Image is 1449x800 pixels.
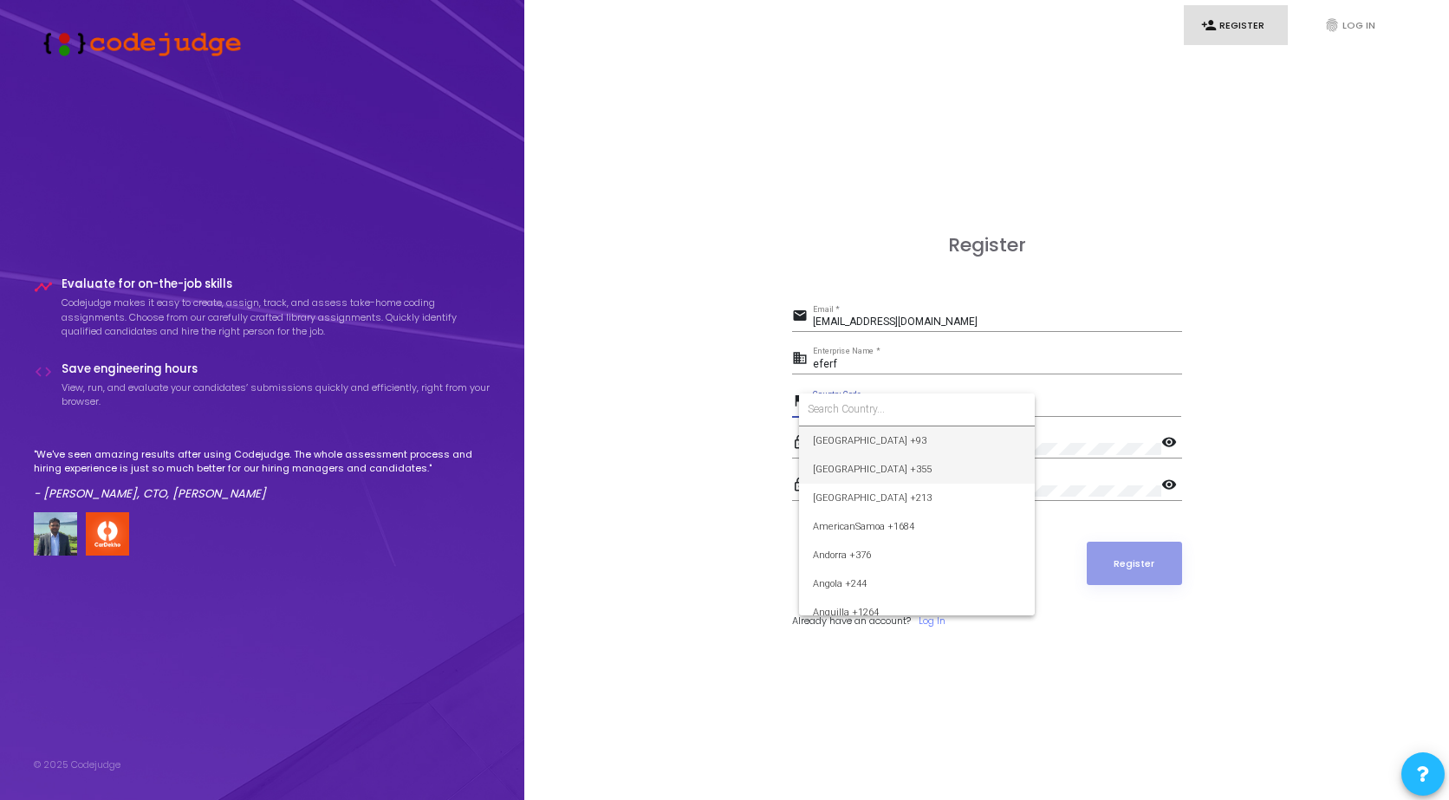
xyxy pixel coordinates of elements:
[813,541,1021,569] span: Andorra +376
[813,455,1021,484] span: [GEOGRAPHIC_DATA] +355
[813,426,1021,455] span: [GEOGRAPHIC_DATA] +93
[813,512,1021,541] span: AmericanSamoa +1684
[813,484,1021,512] span: [GEOGRAPHIC_DATA] +213
[813,598,1021,627] span: Anguilla +1264
[813,569,1021,598] span: Angola +244
[808,401,1026,417] input: Search Country...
